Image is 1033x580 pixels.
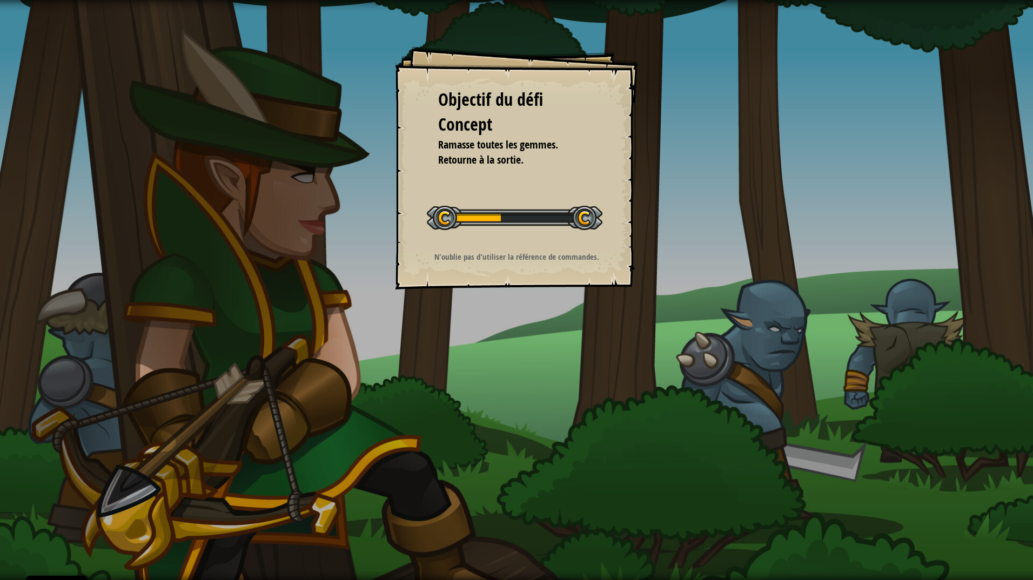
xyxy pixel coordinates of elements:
[425,152,592,168] li: Retourne à la sortie.
[408,251,625,262] p: N'oublie pas d'utiliser la référence de commandes.
[425,137,592,153] li: Ramasse toutes les gemmes.
[438,87,595,137] div: Objectif du défi Concept
[438,137,558,152] span: Ramasse toutes les gemmes.
[438,152,524,167] span: Retourne à la sortie.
